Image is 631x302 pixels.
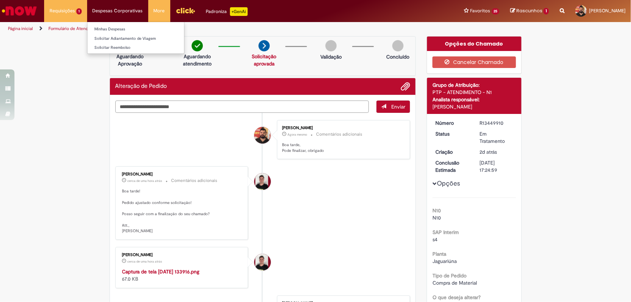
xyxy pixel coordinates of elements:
[50,7,75,14] span: Requisições
[128,179,162,183] time: 28/08/2025 13:39:57
[48,26,102,31] a: Formulário de Atendimento
[480,149,497,155] time: 26/08/2025 17:20:15
[115,83,167,90] h2: Alteração de Pedido Histórico de tíquete
[427,37,521,51] div: Opções do Chamado
[180,53,215,67] p: Aguardando atendimento
[230,7,248,16] p: +GenAi
[432,258,457,264] span: Jaguariúna
[480,148,513,156] div: 26/08/2025 17:20:15
[432,280,477,286] span: Compra de Material
[480,159,513,174] div: [DATE] 17:24:59
[432,229,459,235] b: SAP Interim
[386,53,409,60] p: Concluído
[510,8,549,14] a: Rascunhos
[88,35,184,43] a: Solicitar Adiantamento de Viagem
[206,7,248,16] div: Padroniza
[76,8,82,14] span: 1
[432,294,481,301] b: O que deseja alterar?
[122,268,200,275] a: Captura de tela [DATE] 133916.png
[432,207,441,214] b: N10
[254,173,271,190] div: Matheus Henrique Drudi
[88,25,184,33] a: Minhas Despesas
[432,251,446,257] b: Planta
[122,253,243,257] div: [PERSON_NAME]
[430,119,474,127] dt: Número
[432,56,516,68] button: Cancelar Chamado
[122,172,243,176] div: [PERSON_NAME]
[282,126,402,130] div: [PERSON_NAME]
[376,101,410,113] button: Enviar
[492,8,500,14] span: 25
[480,149,497,155] span: 2d atrás
[401,82,410,91] button: Adicionar anexos
[259,40,270,51] img: arrow-next.png
[432,96,516,103] div: Analista responsável:
[430,148,474,156] dt: Criação
[430,130,474,137] dt: Status
[430,159,474,174] dt: Conclusão Estimada
[470,7,490,14] span: Favoritos
[316,131,362,137] small: Comentários adicionais
[176,5,195,16] img: click_logo_yellow_360x200.png
[287,132,307,137] time: 28/08/2025 14:32:53
[1,4,38,18] img: ServiceNow
[254,127,271,144] div: Renato Luiz Teixeira
[8,26,33,31] a: Página inicial
[93,7,143,14] span: Despesas Corporativas
[115,101,369,113] textarea: Digite sua mensagem aqui...
[87,22,184,54] ul: Despesas Corporativas
[516,7,542,14] span: Rascunhos
[282,142,402,153] p: Boa tarde, Pode finalizar, obrigado
[5,22,415,35] ul: Trilhas de página
[432,103,516,110] div: [PERSON_NAME]
[122,188,243,234] p: Boa tarde! Pedido ajustado conforme solicitação! Posso seguir com a finalização do seu chamado? A...
[154,7,165,14] span: More
[392,40,404,51] img: img-circle-grey.png
[320,53,342,60] p: Validação
[480,130,513,145] div: Em Tratamento
[432,81,516,89] div: Grupo de Atribuição:
[171,178,218,184] small: Comentários adicionais
[432,214,441,221] span: N10
[391,103,405,110] span: Enviar
[480,119,513,127] div: R13449910
[432,236,438,243] span: s4
[88,44,184,52] a: Solicitar Reembolso
[113,53,148,67] p: Aguardando Aprovação
[122,268,243,282] div: 67.0 KB
[589,8,626,14] span: [PERSON_NAME]
[432,272,466,279] b: Tipo de Pedido
[543,8,549,14] span: 1
[128,259,162,264] span: cerca de uma hora atrás
[252,53,276,67] a: Solicitação aprovada
[128,179,162,183] span: cerca de uma hora atrás
[287,132,307,137] span: Agora mesmo
[192,40,203,51] img: check-circle-green.png
[254,254,271,271] div: Matheus Henrique Drudi
[432,89,516,96] div: PTP - ATENDIMENTO - N1
[325,40,337,51] img: img-circle-grey.png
